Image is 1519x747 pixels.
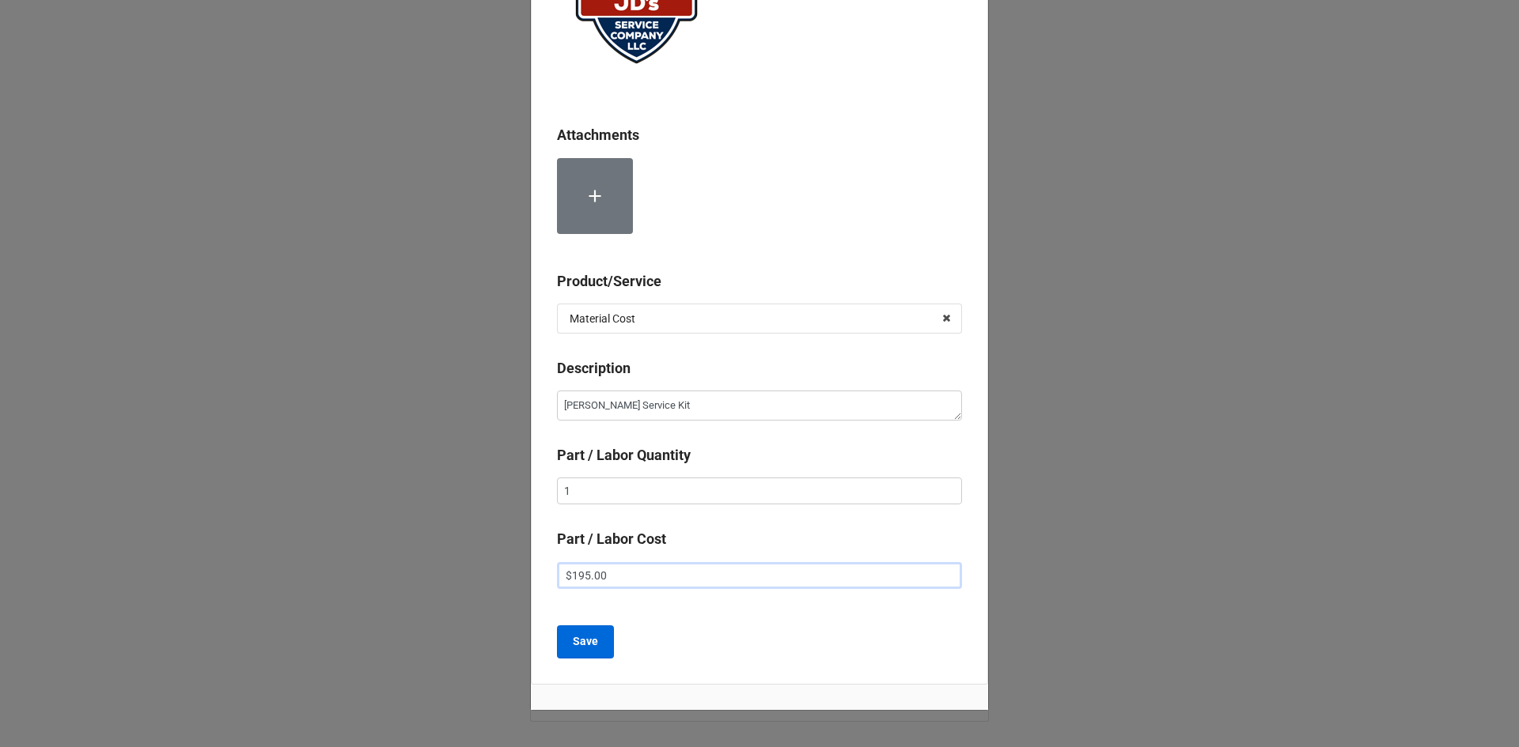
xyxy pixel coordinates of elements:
textarea: [PERSON_NAME] Service Kit [557,390,962,421]
label: Part / Labor Cost [557,528,666,550]
label: Part / Labor Quantity [557,444,691,466]
b: Save [573,633,598,650]
div: Material Cost [570,313,635,324]
label: Attachments [557,124,639,146]
label: Product/Service [557,270,661,292]
button: Save [557,625,614,658]
label: Description [557,357,631,379]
